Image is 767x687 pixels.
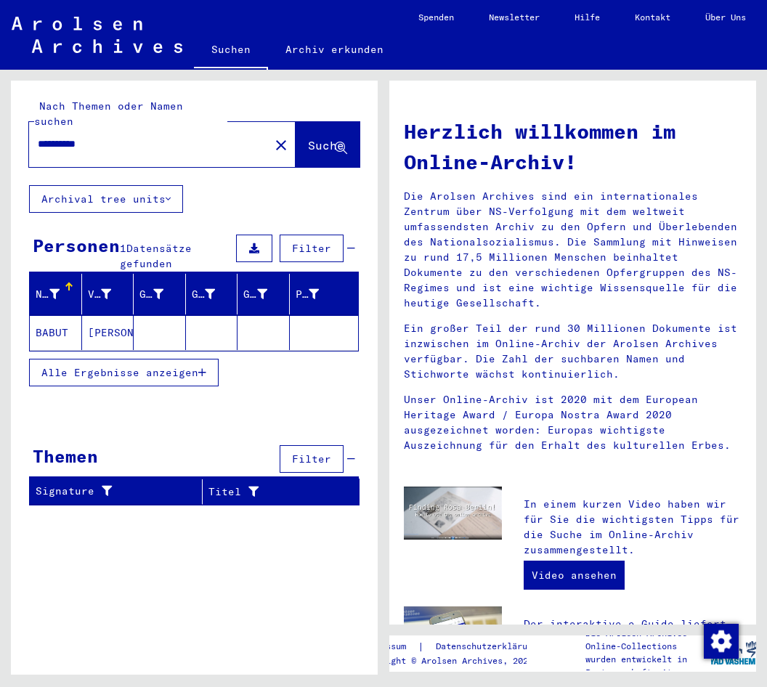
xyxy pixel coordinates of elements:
[29,359,219,386] button: Alle Ergebnisse anzeigen
[404,487,502,540] img: video.jpg
[238,274,290,314] mat-header-cell: Geburtsdatum
[296,122,360,167] button: Suche
[36,287,60,302] div: Nachname
[12,17,182,53] img: Arolsen_neg.svg
[208,480,341,503] div: Titel
[243,287,267,302] div: Geburtsdatum
[404,189,742,311] p: Die Arolsen Archives sind ein internationales Zentrum über NS-Verfolgung mit dem weltweit umfasse...
[585,627,710,653] p: Die Arolsen Archives Online-Collections
[524,561,625,590] a: Video ansehen
[360,654,555,667] p: Copyright © Arolsen Archives, 2021
[36,480,202,503] div: Signature
[30,315,82,350] mat-cell: BABUT
[267,130,296,159] button: Clear
[243,282,289,306] div: Geburtsdatum
[33,443,98,469] div: Themen
[424,639,555,654] a: Datenschutzerklärung
[208,484,323,500] div: Titel
[192,282,238,306] div: Geburt‏
[30,274,82,314] mat-header-cell: Nachname
[139,287,163,302] div: Geburtsname
[360,639,418,654] a: Impressum
[704,624,739,659] img: Zustimmung ändern
[360,639,555,654] div: |
[290,274,359,314] mat-header-cell: Prisoner #
[296,282,341,306] div: Prisoner #
[88,282,134,306] div: Vorname
[404,392,742,453] p: Unser Online-Archiv ist 2020 mit dem European Heritage Award / Europa Nostra Award 2020 ausgezeic...
[186,274,238,314] mat-header-cell: Geburt‏
[296,287,320,302] div: Prisoner #
[308,138,344,153] span: Suche
[29,185,183,213] button: Archival tree units
[139,282,185,306] div: Geburtsname
[120,242,192,270] span: Datensätze gefunden
[280,235,344,262] button: Filter
[34,99,183,128] mat-label: Nach Themen oder Namen suchen
[88,287,112,302] div: Vorname
[36,282,81,306] div: Nachname
[404,116,742,177] h1: Herzlich willkommen im Online-Archiv!
[82,274,134,314] mat-header-cell: Vorname
[585,653,710,679] p: wurden entwickelt in Partnerschaft mit
[194,32,268,70] a: Suchen
[268,32,401,67] a: Archiv erkunden
[33,232,120,259] div: Personen
[404,606,502,672] img: eguide.jpg
[192,287,216,302] div: Geburt‏
[82,315,134,350] mat-cell: [PERSON_NAME]
[292,242,331,255] span: Filter
[524,497,742,558] p: In einem kurzen Video haben wir für Sie die wichtigsten Tipps für die Suche im Online-Archiv zusa...
[280,445,344,473] button: Filter
[272,137,290,154] mat-icon: close
[404,321,742,382] p: Ein großer Teil der rund 30 Millionen Dokumente ist inzwischen im Online-Archiv der Arolsen Archi...
[36,484,184,499] div: Signature
[292,452,331,466] span: Filter
[134,274,186,314] mat-header-cell: Geburtsname
[120,242,126,255] span: 1
[41,366,198,379] span: Alle Ergebnisse anzeigen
